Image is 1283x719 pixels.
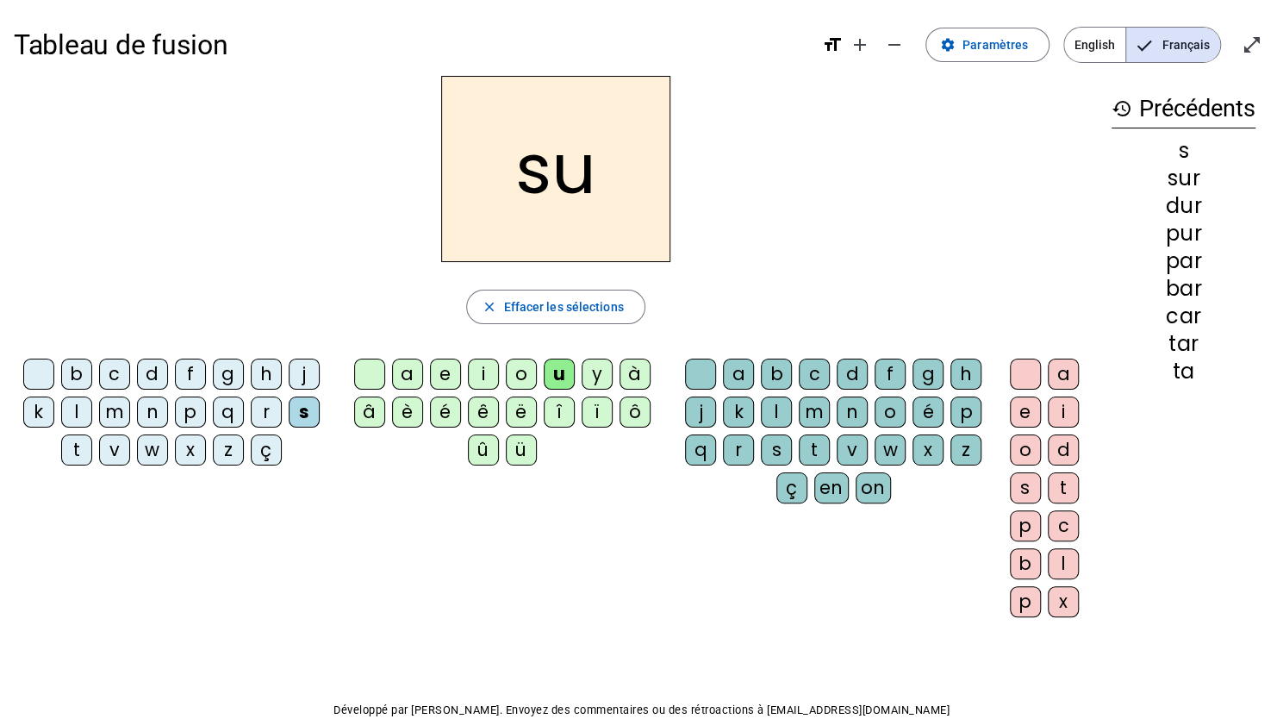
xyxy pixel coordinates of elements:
[875,359,906,390] div: f
[875,435,906,466] div: w
[912,397,944,428] div: é
[1112,223,1255,244] div: pur
[814,472,849,503] div: en
[466,290,645,324] button: Effacer les sélections
[1048,586,1079,617] div: x
[1010,397,1041,428] div: e
[1126,28,1220,62] span: Français
[761,435,792,466] div: s
[1048,359,1079,390] div: a
[620,359,651,390] div: à
[950,435,981,466] div: z
[912,435,944,466] div: x
[544,359,575,390] div: u
[61,435,92,466] div: t
[1235,28,1269,62] button: Entrer en plein écran
[822,34,843,55] mat-icon: format_size
[392,397,423,428] div: è
[506,435,537,466] div: ü
[723,435,754,466] div: r
[877,28,912,62] button: Diminuer la taille de la police
[1064,28,1125,62] span: English
[1010,435,1041,466] div: o
[1010,472,1041,503] div: s
[1112,90,1255,128] h3: Précédents
[799,359,830,390] div: c
[843,28,877,62] button: Augmenter la taille de la police
[761,397,792,428] div: l
[99,435,130,466] div: v
[1112,196,1255,216] div: dur
[468,359,499,390] div: i
[620,397,651,428] div: ô
[61,359,92,390] div: b
[468,397,499,428] div: ê
[761,359,792,390] div: b
[950,359,981,390] div: h
[1112,168,1255,189] div: sur
[251,397,282,428] div: r
[1112,278,1255,299] div: bar
[1112,306,1255,327] div: car
[1112,334,1255,354] div: tar
[213,359,244,390] div: g
[1048,548,1079,579] div: l
[137,397,168,428] div: n
[137,435,168,466] div: w
[213,397,244,428] div: q
[875,397,906,428] div: o
[251,359,282,390] div: h
[289,359,320,390] div: j
[685,397,716,428] div: j
[723,359,754,390] div: a
[1112,141,1255,161] div: s
[799,397,830,428] div: m
[1048,510,1079,541] div: c
[468,435,499,466] div: û
[392,359,423,390] div: a
[251,435,282,466] div: ç
[837,397,868,428] div: n
[837,359,868,390] div: d
[837,435,868,466] div: v
[137,359,168,390] div: d
[23,397,54,428] div: k
[99,397,130,428] div: m
[430,359,461,390] div: e
[776,472,807,503] div: ç
[1010,548,1041,579] div: b
[1112,361,1255,382] div: ta
[912,359,944,390] div: g
[14,17,808,72] h1: Tableau de fusion
[1048,435,1079,466] div: d
[544,397,575,428] div: î
[950,397,981,428] div: p
[441,76,670,262] h2: su
[430,397,461,428] div: é
[175,435,206,466] div: x
[61,397,92,428] div: l
[723,397,754,428] div: k
[506,359,537,390] div: o
[850,34,870,55] mat-icon: add
[506,397,537,428] div: ë
[1063,27,1221,63] mat-button-toggle-group: Language selection
[856,472,891,503] div: on
[884,34,905,55] mat-icon: remove
[1112,98,1132,119] mat-icon: history
[582,397,613,428] div: ï
[289,397,320,428] div: s
[1048,472,1079,503] div: t
[481,299,496,315] mat-icon: close
[1242,34,1262,55] mat-icon: open_in_full
[175,397,206,428] div: p
[940,37,956,53] mat-icon: settings
[1010,586,1041,617] div: p
[962,34,1028,55] span: Paramètres
[799,435,830,466] div: t
[175,359,206,390] div: f
[582,359,613,390] div: y
[503,297,623,317] span: Effacer les sélections
[354,397,385,428] div: â
[1010,510,1041,541] div: p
